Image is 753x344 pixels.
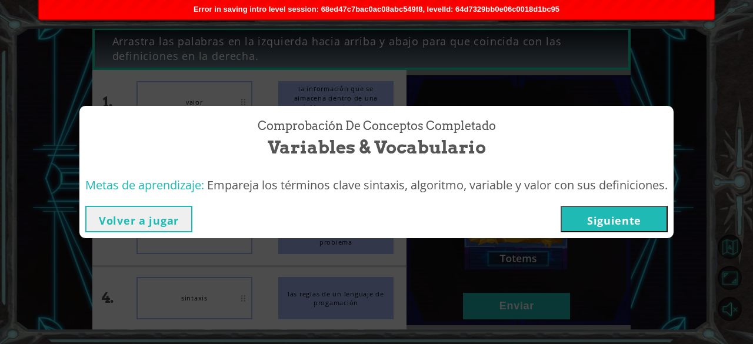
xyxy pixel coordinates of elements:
[85,177,204,193] span: Metas de aprendizaje:
[268,135,486,160] span: Variables & Vocabulario
[194,5,559,14] span: Error in saving intro level session: 68ed47c7bac0ac08abc549f8, levelId: 64d7329bb0e06c0018d1bc95
[85,206,192,232] button: Volver a jugar
[207,177,668,193] span: Empareja los términos clave sintaxis, algoritmo, variable y valor con sus definiciones.
[258,118,496,135] span: Comprobación de conceptos Completado
[561,206,668,232] button: Siguiente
